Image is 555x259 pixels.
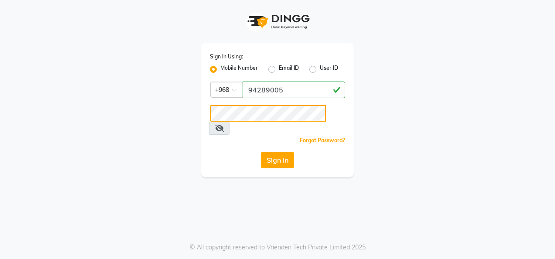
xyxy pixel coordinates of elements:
[220,64,258,75] label: Mobile Number
[279,64,299,75] label: Email ID
[243,82,345,98] input: Username
[261,152,294,168] button: Sign In
[320,64,338,75] label: User ID
[210,105,326,122] input: Username
[300,137,345,143] a: Forgot Password?
[210,53,243,61] label: Sign In Using:
[243,9,312,34] img: logo1.svg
